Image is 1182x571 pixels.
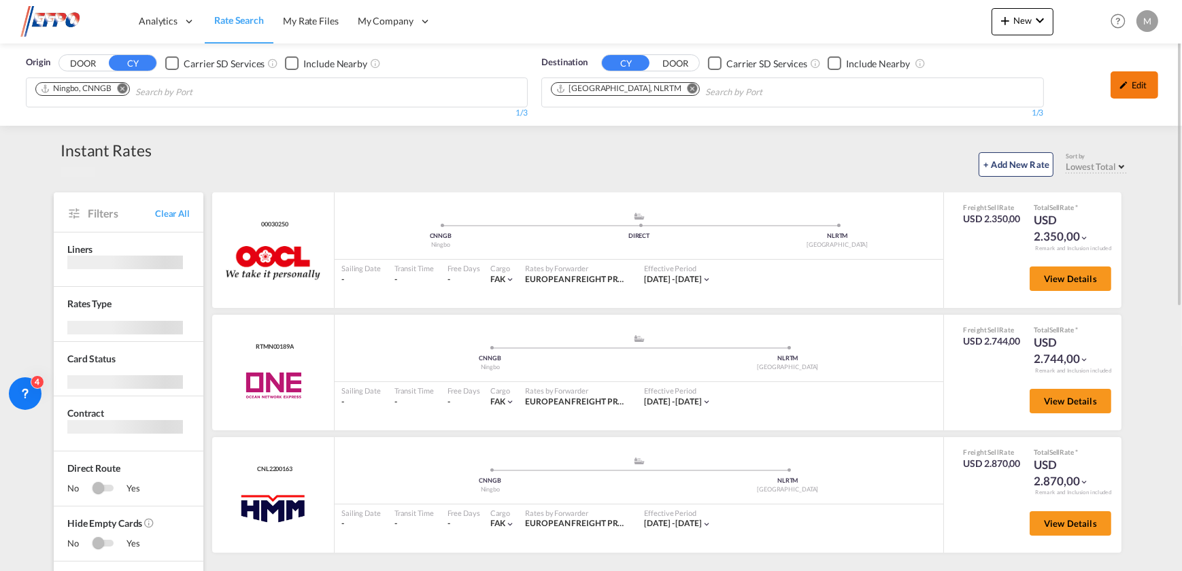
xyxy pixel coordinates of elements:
div: - [341,274,381,285]
span: Subject to Remarks [1074,326,1078,334]
input: Search by Port [135,82,265,103]
button: icon-plus 400-fgNewicon-chevron-down [992,8,1053,35]
div: Sailing Date [341,385,381,396]
div: [GEOGRAPHIC_DATA] [639,485,937,494]
md-icon: icon-chevron-down [505,397,515,406]
md-icon: assets/icons/custom/ship-fill.svg [631,457,647,464]
span: [DATE] - [DATE] [644,396,702,406]
div: 13 Aug 2025 - 31 Aug 2025 [644,396,702,408]
div: [GEOGRAPHIC_DATA] [639,363,937,372]
button: View Details [1030,511,1111,536]
div: 1/3 [26,107,528,119]
div: Rates by Forwarder [525,263,630,273]
div: Contract / Rate Agreement / Tariff / Spot Pricing Reference Number: RTMN00189A [252,343,294,351]
div: DIRECT [540,232,739,241]
img: ONE [230,368,316,402]
div: Effective Period [644,508,711,518]
div: EUROPEAN FREIGHT PROCUREMENT ORG [525,518,630,530]
span: Liners [67,243,92,255]
md-icon: icon-chevron-down [1080,233,1090,243]
div: USD 2.870,00 [1034,457,1102,489]
div: Include Nearby [846,57,910,71]
md-chips-wrap: Chips container. Use arrow keys to select chips. [549,78,840,103]
span: My Rate Files [283,15,339,27]
div: Ningbo [341,363,639,372]
div: Total Rate [1034,325,1102,334]
input: Search by Port [705,82,834,103]
span: View Details [1044,518,1097,529]
div: - [394,518,434,530]
span: Sell [987,448,999,456]
div: - [448,396,450,408]
div: - [341,396,381,408]
span: FAK [490,518,506,528]
div: Rates by Forwarder [525,508,630,518]
div: Press delete to remove this chip. [556,83,684,94]
md-checkbox: Checkbox No Ink [708,56,807,70]
div: Effective Period [644,385,711,396]
span: Yes [113,537,140,551]
md-icon: Unchecked: Ignores neighbouring ports when fetching rates.Checked : Includes neighbouring ports w... [915,58,926,69]
div: - [341,518,381,530]
div: Rotterdam, NLRTM [556,83,681,94]
md-icon: Activate this filter to exclude rate cards without rates. [143,517,154,528]
div: NLRTM [738,232,936,241]
span: [DATE] - [DATE] [644,518,702,528]
span: Destination [541,56,588,69]
div: Total Rate [1034,447,1102,457]
span: Sell [1049,326,1060,334]
div: Instant Rates [61,139,152,161]
div: Total Rate [1034,203,1102,212]
md-select: Select: Lowest Total [1066,158,1128,173]
div: M [1136,10,1158,32]
div: Remark and Inclusion included [1025,245,1121,252]
span: No [67,537,92,551]
span: Rate Search [214,14,264,26]
div: Cargo [490,508,516,518]
div: Help [1107,10,1136,34]
md-icon: assets/icons/custom/ship-fill.svg [631,335,647,342]
div: Include Nearby [303,57,367,71]
button: + Add New Rate [979,152,1053,177]
span: EUROPEAN FREIGHT PROCUREMENT ORG [525,396,688,406]
md-icon: icon-chevron-down [1080,355,1090,364]
md-icon: icon-pencil [1119,80,1128,90]
button: CY [109,55,156,71]
div: CNNGB [341,232,540,241]
span: Sell [987,326,999,334]
div: Free Days [448,385,480,396]
button: CY [602,55,649,71]
span: Subject to Remarks [1074,448,1078,456]
span: RTMN00189A [252,343,294,351]
div: NLRTM [639,354,937,363]
div: 1/3 [541,107,1043,119]
div: USD 2.744,00 [964,334,1021,348]
span: [DATE] - [DATE] [644,274,702,284]
div: Effective Period [644,263,711,273]
md-icon: icon-plus 400-fg [997,12,1013,29]
md-icon: icon-chevron-down [505,519,515,529]
span: Sell [1049,448,1060,456]
button: DOOR [59,56,107,71]
span: Contract [67,407,104,419]
md-icon: icon-chevron-down [505,275,515,284]
span: Yes [113,482,140,496]
span: CNL2200163 [254,465,292,474]
div: Carrier SD Services [184,57,265,71]
md-icon: assets/icons/custom/ship-fill.svg [631,213,647,220]
span: New [997,15,1048,26]
span: View Details [1044,396,1097,406]
span: Origin [26,56,50,69]
span: Filters [88,206,155,221]
button: Remove [109,83,129,97]
div: Press delete to remove this chip. [40,83,114,94]
div: CNNGB [341,477,639,485]
div: Sailing Date [341,263,381,273]
md-icon: icon-chevron-down [1032,12,1048,29]
div: USD 2.350,00 [1034,212,1102,245]
span: Subject to Remarks [1074,203,1078,211]
md-icon: Unchecked: Search for CY (Container Yard) services for all selected carriers.Checked : Search for... [810,58,821,69]
div: Remark and Inclusion included [1025,367,1121,375]
div: CNNGB [341,354,639,363]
